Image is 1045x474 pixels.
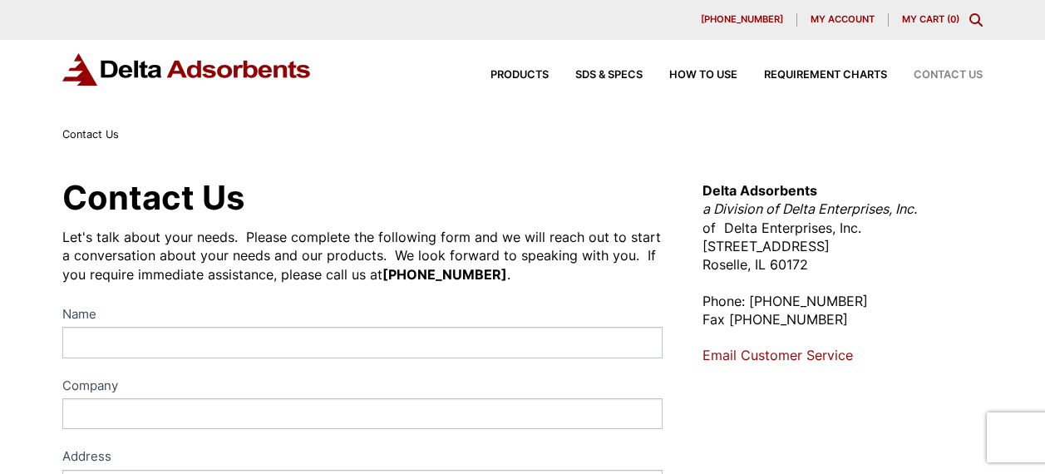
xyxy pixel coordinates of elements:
[702,292,983,329] p: Phone: [PHONE_NUMBER] Fax [PHONE_NUMBER]
[62,228,662,284] div: Let's talk about your needs. Please complete the following form and we will reach out to start a ...
[62,53,312,86] img: Delta Adsorbents
[811,15,875,24] span: My account
[62,304,662,328] label: Name
[575,70,643,81] span: SDS & SPECS
[950,13,956,25] span: 0
[62,128,119,141] span: Contact Us
[969,13,983,27] div: Toggle Modal Content
[62,181,662,215] h1: Contact Us
[702,182,817,199] strong: Delta Adsorbents
[764,70,887,81] span: Requirement Charts
[490,70,549,81] span: Products
[643,70,737,81] a: How to Use
[702,200,917,217] em: a Division of Delta Enterprises, Inc.
[887,70,983,81] a: Contact Us
[914,70,983,81] span: Contact Us
[702,347,853,363] a: Email Customer Service
[669,70,737,81] span: How to Use
[382,266,507,283] strong: [PHONE_NUMBER]
[902,13,959,25] a: My Cart (0)
[62,446,662,470] div: Address
[62,375,662,399] label: Company
[797,13,889,27] a: My account
[549,70,643,81] a: SDS & SPECS
[701,15,783,24] span: [PHONE_NUMBER]
[702,181,983,274] p: of Delta Enterprises, Inc. [STREET_ADDRESS] Roselle, IL 60172
[464,70,549,81] a: Products
[737,70,887,81] a: Requirement Charts
[688,13,797,27] a: [PHONE_NUMBER]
